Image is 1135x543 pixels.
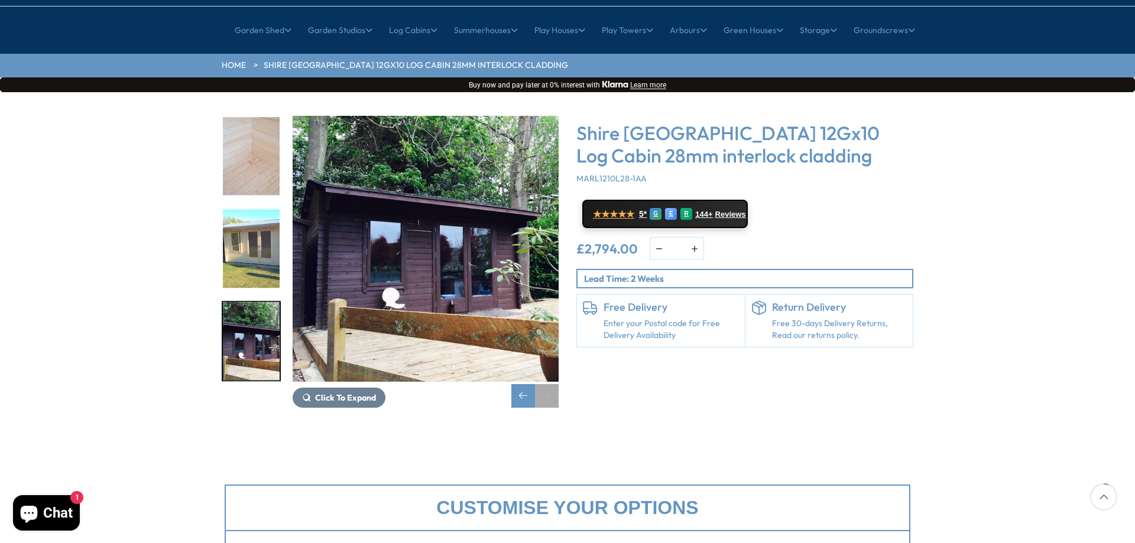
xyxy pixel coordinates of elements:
a: ★★★★★ 5* G E R 144+ Reviews [582,200,748,228]
div: G [650,208,661,220]
a: Play Towers [602,15,653,45]
ins: £2,794.00 [576,242,638,255]
div: E [665,208,677,220]
img: Shire Marlborough 12Gx10 Log Cabin 28mm interlock cladding - Best Shed [293,116,559,382]
span: Reviews [715,210,746,219]
div: Customise your options [225,485,910,531]
span: ★★★★★ [593,209,634,220]
div: R [680,208,692,220]
a: Garden Shed [235,15,291,45]
div: 14 / 16 [222,116,281,197]
button: Click To Expand [293,388,385,408]
a: Enter your Postal code for Free Delivery Availability [604,318,739,341]
a: Groundscrews [854,15,915,45]
p: Free 30-days Delivery Returns, Read our returns policy. [772,318,907,341]
img: Tongue_GrooveFloor_24452476-6285-40b2-bf89-fcdf2bbea025_200x200.jpg [223,117,280,196]
h6: Free Delivery [604,301,739,314]
p: Lead Time: 2 Weeks [584,272,912,285]
a: Summerhouses [454,15,518,45]
a: Arbours [670,15,707,45]
a: Storage [800,15,837,45]
div: 16 / 16 [222,301,281,382]
img: Marlborough_5_3e36dc46-2ca6-4ca5-998a-fc869ec3c23a_200x200.jpg [223,302,280,381]
div: 15 / 16 [222,208,281,289]
a: Green Houses [724,15,783,45]
span: MARL1210L28-1AA [576,173,647,184]
h6: Return Delivery [772,301,907,314]
div: Next slide [535,384,559,408]
a: Garden Studios [308,15,372,45]
a: HOME [222,60,246,71]
span: Click To Expand [315,392,376,403]
img: Marlborough_2_1768d4f7-9c7e-4ede-b05d-b1418673a725_200x200.jpg [223,209,280,288]
a: Shire [GEOGRAPHIC_DATA] 12Gx10 Log Cabin 28mm interlock cladding [264,60,568,71]
span: 144+ [695,210,712,219]
div: Previous slide [511,384,535,408]
div: 16 / 16 [293,116,559,408]
a: Log Cabins [389,15,437,45]
a: Play Houses [534,15,585,45]
inbox-online-store-chat: Shopify online store chat [9,495,83,534]
h3: Shire [GEOGRAPHIC_DATA] 12Gx10 Log Cabin 28mm interlock cladding [576,122,913,167]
